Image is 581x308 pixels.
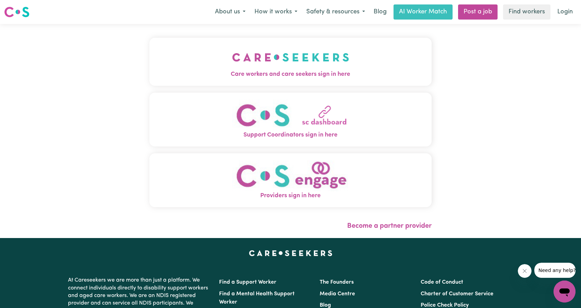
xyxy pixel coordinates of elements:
[518,264,532,278] iframe: Close message
[149,191,432,200] span: Providers sign in here
[534,263,576,278] iframe: Message from company
[149,131,432,140] span: Support Coordinators sign in here
[149,93,432,146] button: Support Coordinators sign in here
[458,4,498,20] a: Post a job
[554,281,576,303] iframe: Button to launch messaging window
[149,153,432,207] button: Providers sign in here
[219,280,276,285] a: Find a Support Worker
[4,6,30,18] img: Careseekers logo
[219,291,295,305] a: Find a Mental Health Support Worker
[149,70,432,79] span: Care workers and care seekers sign in here
[320,303,331,308] a: Blog
[394,4,453,20] a: AI Worker Match
[421,291,493,297] a: Charter of Customer Service
[4,5,42,10] span: Need any help?
[320,280,354,285] a: The Founders
[320,291,355,297] a: Media Centre
[249,250,332,256] a: Careseekers home page
[210,5,250,19] button: About us
[149,38,432,86] button: Care workers and care seekers sign in here
[369,4,391,20] a: Blog
[553,4,577,20] a: Login
[302,5,369,19] button: Safety & resources
[503,4,550,20] a: Find workers
[421,280,463,285] a: Code of Conduct
[347,223,432,229] a: Become a partner provider
[421,303,469,308] a: Police Check Policy
[250,5,302,19] button: How it works
[4,4,30,20] a: Careseekers logo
